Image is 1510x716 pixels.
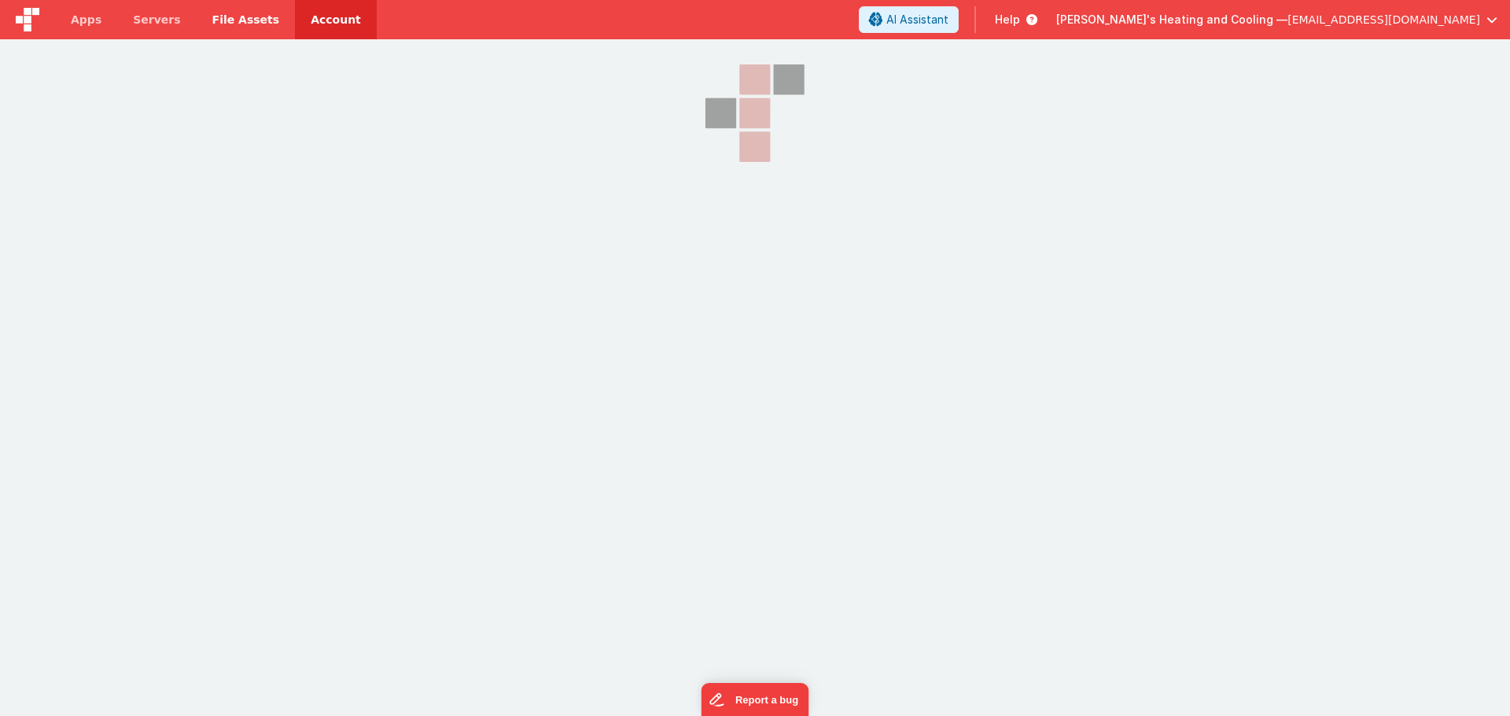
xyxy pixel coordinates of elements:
span: Help [995,12,1020,28]
button: AI Assistant [859,6,959,33]
iframe: Marker.io feedback button [702,683,809,716]
button: [PERSON_NAME]'s Heating and Cooling — [EMAIL_ADDRESS][DOMAIN_NAME] [1056,12,1497,28]
span: Apps [71,12,101,28]
span: [PERSON_NAME]'s Heating and Cooling — [1056,12,1287,28]
span: File Assets [212,12,280,28]
span: Servers [133,12,180,28]
span: AI Assistant [886,12,948,28]
span: [EMAIL_ADDRESS][DOMAIN_NAME] [1287,12,1480,28]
